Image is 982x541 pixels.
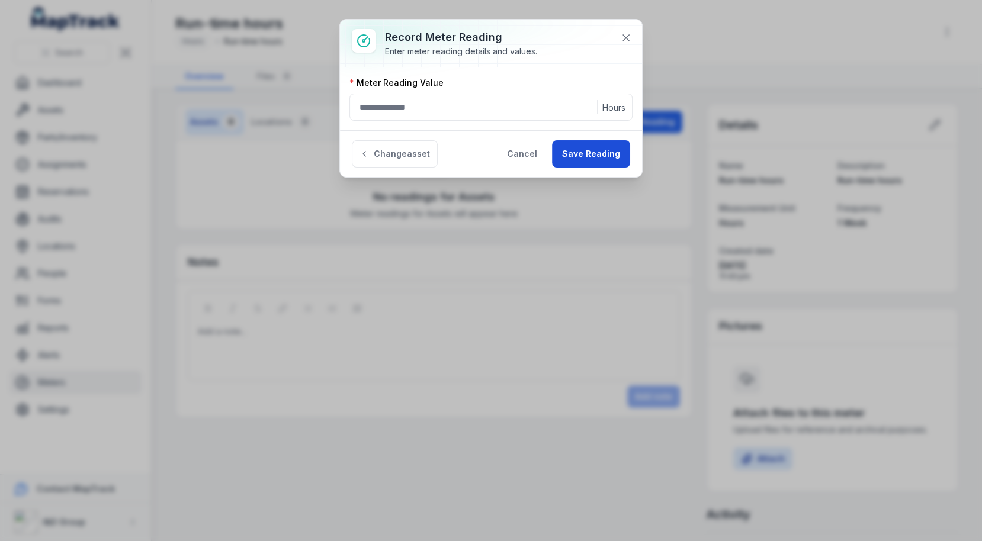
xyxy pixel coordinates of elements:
[552,140,630,168] button: Save Reading
[349,94,633,121] input: :r1gi:-form-item-label
[385,46,537,57] div: Enter meter reading details and values.
[349,77,444,89] label: Meter Reading Value
[497,140,547,168] button: Cancel
[352,140,438,168] button: Changeasset
[385,29,537,46] h3: Record meter reading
